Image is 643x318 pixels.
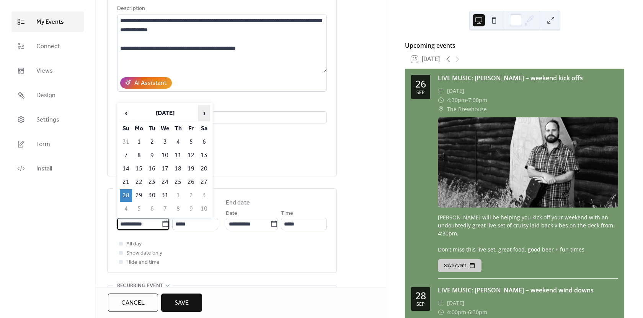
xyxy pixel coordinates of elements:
[120,189,132,202] td: 28
[36,115,59,125] span: Settings
[447,96,466,105] span: 4:30pm
[120,149,132,162] td: 7
[198,122,210,135] th: Sa
[198,189,210,202] td: 3
[120,162,132,175] td: 14
[146,136,158,148] td: 2
[11,134,84,154] a: Form
[159,203,171,215] td: 7
[11,85,84,105] a: Design
[198,203,210,215] td: 10
[438,96,444,105] div: ​
[159,149,171,162] td: 10
[438,105,444,114] div: ​
[185,162,197,175] td: 19
[438,259,481,272] button: Save event
[133,189,145,202] td: 29
[281,209,293,218] span: Time
[11,11,84,32] a: My Events
[438,286,618,295] div: LIVE MUSIC: [PERSON_NAME] ~ weekend wind downs
[447,299,464,308] span: [DATE]
[120,176,132,188] td: 21
[416,302,425,307] div: Sep
[447,308,466,317] span: 4:00pm
[438,213,618,253] div: [PERSON_NAME] will be helping you kick off your weekend with an undoubtedly great live set of cru...
[466,96,468,105] span: -
[185,203,197,215] td: 9
[36,18,64,27] span: My Events
[134,79,166,88] div: AI Assistant
[468,96,487,105] span: 7:00pm
[159,176,171,188] td: 24
[447,105,487,114] span: The Brewhouse
[438,86,444,96] div: ​
[185,122,197,135] th: Fr
[126,240,142,249] span: All day
[36,164,52,174] span: Install
[146,189,158,202] td: 30
[108,294,158,312] button: Cancel
[198,176,210,188] td: 27
[416,90,425,95] div: Sep
[133,203,145,215] td: 5
[133,149,145,162] td: 8
[11,158,84,179] a: Install
[36,140,50,149] span: Form
[466,308,468,317] span: -
[172,203,184,215] td: 8
[120,203,132,215] td: 4
[133,105,197,122] th: [DATE]
[120,136,132,148] td: 31
[159,136,171,148] td: 3
[133,136,145,148] td: 1
[185,149,197,162] td: 12
[468,308,487,317] span: 6:30pm
[438,73,618,83] div: LIVE MUSIC: [PERSON_NAME] ~ weekend kick offs
[146,162,158,175] td: 16
[415,79,426,89] div: 26
[172,189,184,202] td: 1
[198,105,210,121] span: ›
[226,198,250,208] div: End date
[172,122,184,135] th: Th
[117,281,163,290] span: Recurring event
[185,136,197,148] td: 5
[146,122,158,135] th: Tu
[133,162,145,175] td: 15
[438,308,444,317] div: ​
[447,86,464,96] span: [DATE]
[159,189,171,202] td: 31
[36,91,55,100] span: Design
[133,176,145,188] td: 22
[175,299,189,308] span: Save
[126,258,160,267] span: Hide end time
[146,203,158,215] td: 6
[161,294,202,312] button: Save
[121,299,145,308] span: Cancel
[405,41,624,50] div: Upcoming events
[172,176,184,188] td: 25
[185,176,197,188] td: 26
[415,291,426,300] div: 28
[185,189,197,202] td: 2
[172,136,184,148] td: 4
[172,162,184,175] td: 18
[172,149,184,162] td: 11
[36,67,53,76] span: Views
[126,249,162,258] span: Show date only
[159,162,171,175] td: 17
[146,176,158,188] td: 23
[198,162,210,175] td: 20
[159,122,171,135] th: We
[11,60,84,81] a: Views
[120,105,132,121] span: ‹
[133,122,145,135] th: Mo
[120,122,132,135] th: Su
[146,149,158,162] td: 9
[198,136,210,148] td: 6
[11,109,84,130] a: Settings
[36,42,60,51] span: Connect
[11,36,84,57] a: Connect
[198,149,210,162] td: 13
